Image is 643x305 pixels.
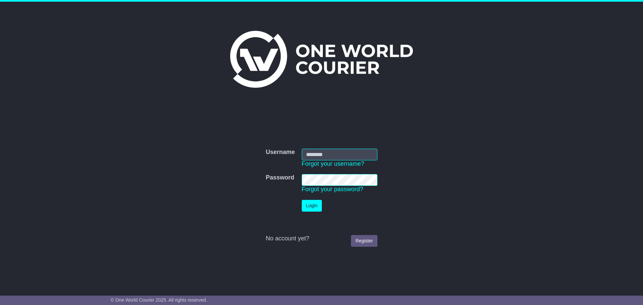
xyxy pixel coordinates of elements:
button: Login [302,200,322,212]
a: Register [351,235,377,247]
div: No account yet? [266,235,377,242]
img: One World [230,31,413,88]
label: Password [266,174,294,181]
a: Forgot your username? [302,160,364,167]
span: © One World Courier 2025. All rights reserved. [111,297,207,303]
a: Forgot your password? [302,186,363,193]
label: Username [266,149,295,156]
